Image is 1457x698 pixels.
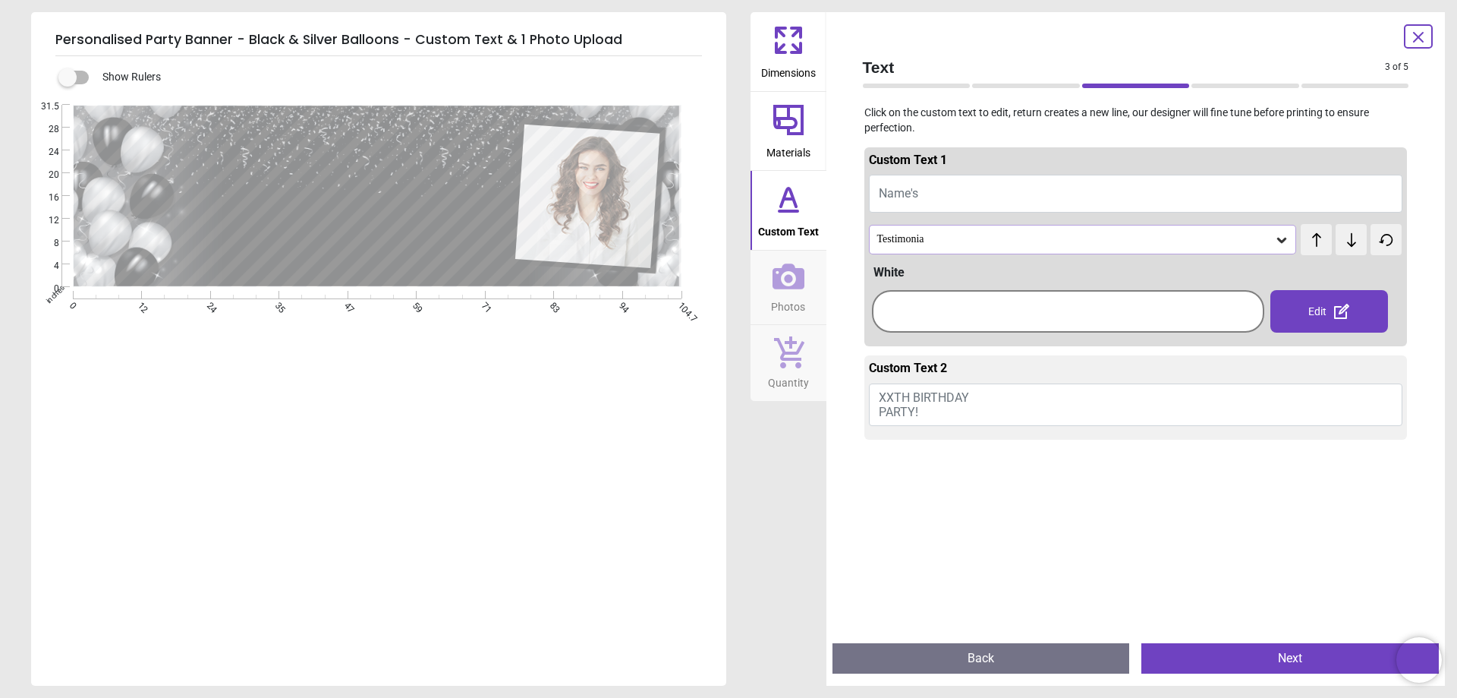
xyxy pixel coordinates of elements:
div: White [873,264,1403,281]
span: Custom Text 2 [869,361,947,375]
iframe: Brevo live chat [1396,637,1442,683]
span: 16 [30,191,59,204]
button: Back [832,643,1130,674]
div: Show Rulers [68,68,726,87]
span: 8 [30,237,59,250]
span: Photos [771,292,805,315]
span: Name's [879,186,918,201]
span: 3 of 5 [1385,61,1408,74]
button: XXTH BIRTHDAY PARTY! [869,384,1403,426]
span: 28 [30,123,59,136]
button: Photos [751,251,826,325]
span: 20 [30,169,59,182]
h5: Personalised Party Banner - Black & Silver Balloons - Custom Text & 1 Photo Upload [55,24,702,56]
span: 24 [30,146,59,159]
div: Edit [1270,290,1388,333]
span: Text [863,56,1386,78]
span: Custom Text 1 [869,153,947,167]
span: Quantity [768,368,809,391]
span: 4 [30,260,59,273]
button: Custom Text [751,171,826,250]
span: 0 [30,283,59,295]
button: Name's [869,175,1403,213]
span: 12 [30,214,59,227]
button: Materials [751,92,826,171]
span: Materials [766,138,810,161]
button: Dimensions [751,12,826,91]
div: Testimonia [876,233,1275,246]
p: Click on the custom text to edit, return creates a new line, our designer will fine tune before p... [851,106,1421,135]
span: 31.5 [30,100,59,113]
button: Quantity [751,325,826,401]
span: Dimensions [761,58,816,81]
span: XXTH BIRTHDAY PARTY! [879,390,969,419]
button: Next [1141,643,1439,674]
span: Custom Text [758,217,819,240]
